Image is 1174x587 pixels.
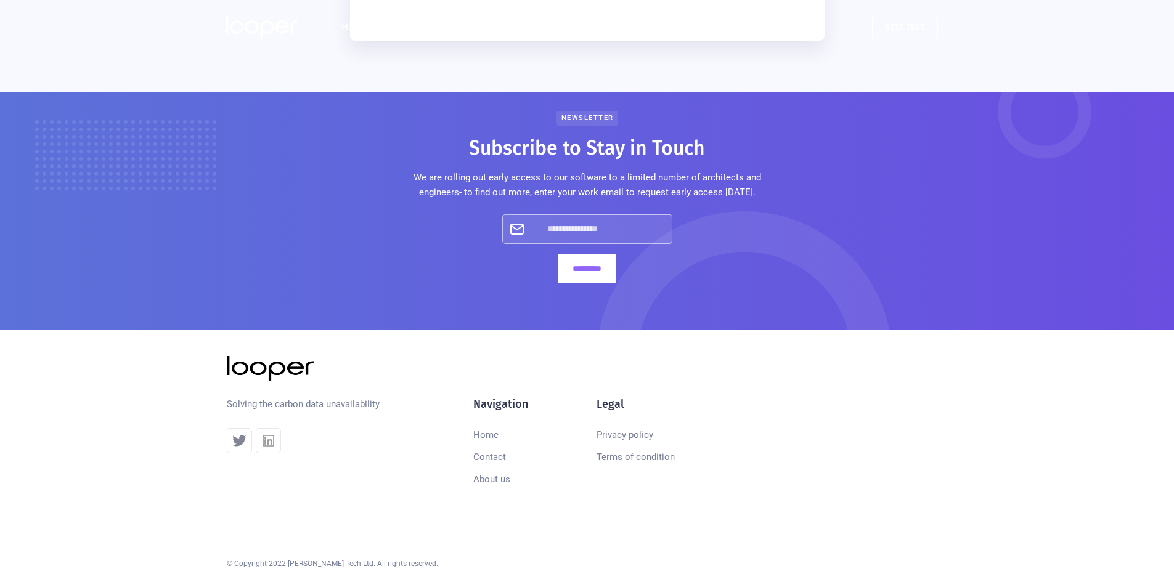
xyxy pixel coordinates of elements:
a: Contact [473,446,506,468]
div: [PERSON_NAME] [321,360,431,377]
div: © Copyright 2022 [PERSON_NAME] Tech Ltd. All rights reserved. [227,557,438,570]
a: Career [421,15,468,39]
a: [PERSON_NAME] [227,356,431,381]
a: beta test [872,15,938,39]
a: Home [332,15,377,39]
a: Privacy policy [597,424,653,446]
h5: Navigation [473,397,528,411]
div: About [377,15,421,39]
a: Home [473,424,499,446]
a: About us [473,468,510,490]
a: Terms of condition [597,446,675,468]
form: Subscribe [502,214,672,283]
div: Newsletter [556,111,618,126]
h2: Subscribe to Stay in Touch [469,136,705,160]
h5: Legal [597,397,624,411]
p: Solving the carbon data unavailability [227,397,380,411]
div: About [386,20,411,34]
p: We are rolling out early access to our software to a limited number of architects and engineers- ... [412,170,763,200]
